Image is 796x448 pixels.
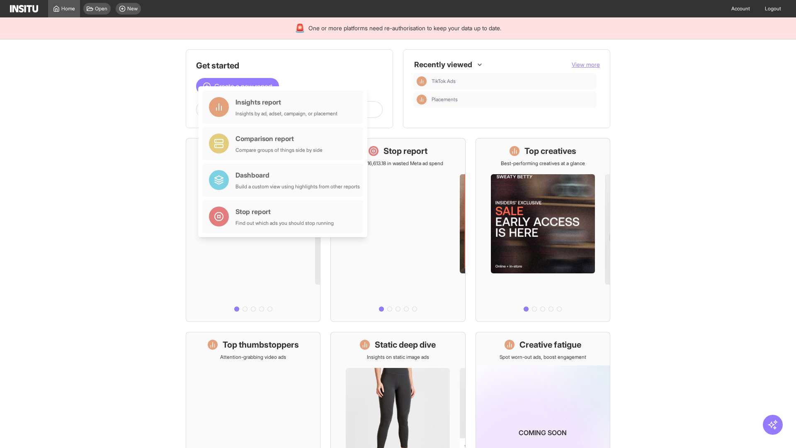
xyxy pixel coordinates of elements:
[95,5,107,12] span: Open
[235,110,337,117] div: Insights by ad, adset, campaign, or placement
[417,76,427,86] div: Insights
[235,147,323,153] div: Compare groups of things side by side
[196,78,279,95] button: Create a new report
[186,138,320,322] a: What's live nowSee all active ads instantly
[367,354,429,360] p: Insights on static image ads
[383,145,427,157] h1: Stop report
[432,78,593,85] span: TikTok Ads
[330,138,465,322] a: Stop reportSave £16,613.18 in wasted Meta ad spend
[501,160,585,167] p: Best-performing creatives at a glance
[235,183,360,190] div: Build a custom view using highlights from other reports
[214,81,272,91] span: Create a new report
[432,96,593,103] span: Placements
[61,5,75,12] span: Home
[524,145,576,157] h1: Top creatives
[235,97,337,107] div: Insights report
[235,134,323,144] div: Comparison report
[375,339,436,351] h1: Static deep dive
[235,207,334,217] div: Stop report
[220,354,286,360] p: Attention-grabbing video ads
[432,78,456,85] span: TikTok Ads
[223,339,299,351] h1: Top thumbstoppers
[127,5,138,12] span: New
[235,220,334,226] div: Find out which ads you should stop running
[417,95,427,105] div: Insights
[572,61,600,68] span: View more
[352,160,443,167] p: Save £16,613.18 in wasted Meta ad spend
[476,138,610,322] a: Top creativesBest-performing creatives at a glance
[196,60,383,71] h1: Get started
[10,5,38,12] img: Logo
[432,96,458,103] span: Placements
[308,24,501,32] span: One or more platforms need re-authorisation to keep your data up to date.
[235,170,360,180] div: Dashboard
[572,61,600,69] button: View more
[295,22,305,34] div: 🚨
